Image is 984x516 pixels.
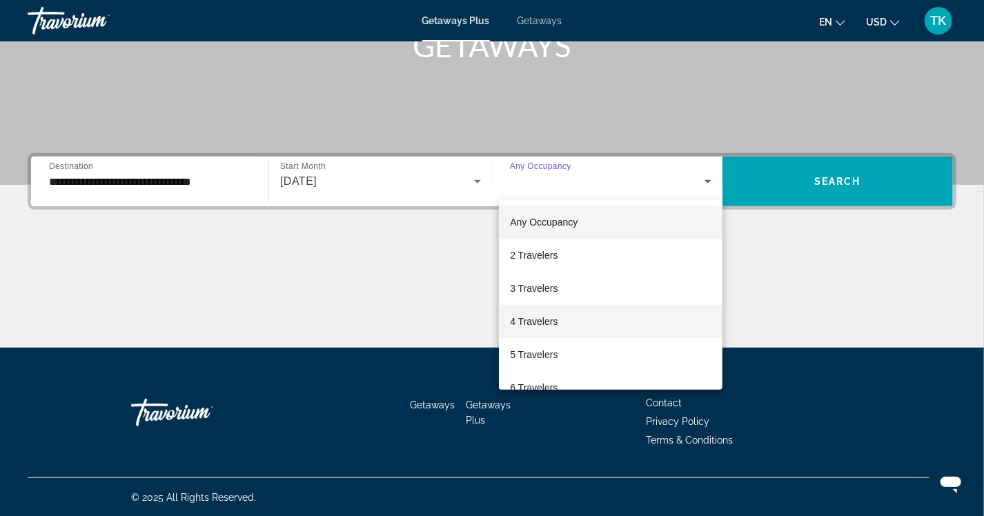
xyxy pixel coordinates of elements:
span: 3 Travelers [510,280,558,297]
iframe: Button to launch messaging window [929,461,973,505]
span: 5 Travelers [510,346,558,363]
span: 2 Travelers [510,247,558,264]
span: 4 Travelers [510,313,558,330]
span: 6 Travelers [510,379,558,396]
span: Any Occupancy [510,217,578,228]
